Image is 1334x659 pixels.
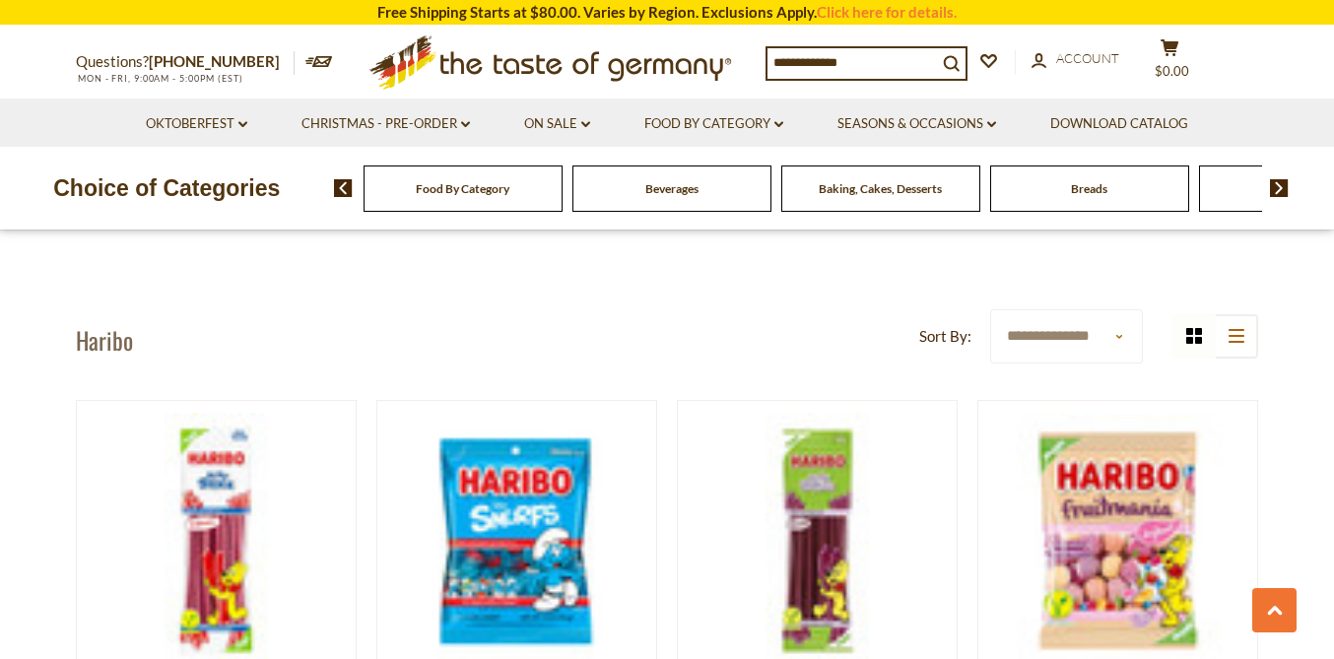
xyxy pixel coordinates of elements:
[837,113,996,135] a: Seasons & Occasions
[146,113,247,135] a: Oktoberfest
[76,325,133,355] h1: Haribo
[524,113,590,135] a: On Sale
[1032,48,1119,70] a: Account
[819,181,942,196] a: Baking, Cakes, Desserts
[334,179,353,197] img: previous arrow
[1270,179,1289,197] img: next arrow
[76,49,295,75] p: Questions?
[1056,50,1119,66] span: Account
[644,113,783,135] a: Food By Category
[817,3,957,21] a: Click here for details.
[416,181,509,196] a: Food By Category
[645,181,699,196] a: Beverages
[919,324,971,349] label: Sort By:
[1155,63,1189,79] span: $0.00
[1050,113,1188,135] a: Download Catalog
[76,73,243,84] span: MON - FRI, 9:00AM - 5:00PM (EST)
[1140,38,1199,88] button: $0.00
[149,52,280,70] a: [PHONE_NUMBER]
[1071,181,1107,196] a: Breads
[301,113,470,135] a: Christmas - PRE-ORDER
